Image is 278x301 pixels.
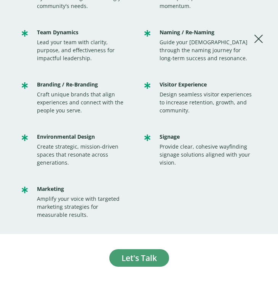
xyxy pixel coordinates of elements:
[37,28,130,36] div: Team Dynamics
[160,133,252,141] div: Signage
[160,28,252,36] div: Naming / Re-Naming
[37,195,130,219] div: Amplify your voice with targeted marketing strategies for measurable results.
[160,38,252,62] div: Guide your [DEMOGRAPHIC_DATA] through the naming journey for long-term success and resonance.
[37,90,130,114] div: Craft unique brands that align experiences and connect with the people you serve.
[37,80,130,88] div: Branding / Re-Branding
[141,21,260,70] a: Naming / Re-NamingGuide your [DEMOGRAPHIC_DATA] through the naming journey for long-term success ...
[141,125,260,174] a: SignageProvide clear, cohesive wayfinding signage solutions aligned with your vision.
[97,31,134,39] span: Organization
[18,177,137,226] a: MarketingAmplify your voice with targeted marketing strategies for measurable results.
[109,249,169,267] a: Let's Talk
[160,90,252,114] div: Design seamless visitor experiences to increase retention, growth, and community.
[37,133,130,141] div: Environmental Design
[141,73,260,122] a: Visitor ExperienceDesign seamless visitor experiences to increase retention, growth, and community.
[37,142,130,167] div: Create strategic, mission-driven spaces that resonate across generations.
[18,21,137,70] a: Team DynamicsLead your team with clarity, purpose, and effectiveness for impactful leadership.
[18,73,137,122] a: Branding / Re-BrandingCraft unique brands that align experiences and connect with the people you ...
[97,62,140,70] span: Phone number
[160,80,252,88] div: Visitor Experience
[160,142,252,167] div: Provide clear, cohesive wayfinding signage solutions aligned with your vision.
[37,38,130,62] div: Lead your team with clarity, purpose, and effectiveness for impactful leadership.
[18,125,137,174] a: Environmental DesignCreate strategic, mission-driven spaces that resonate across generations.
[37,185,130,193] div: Marketing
